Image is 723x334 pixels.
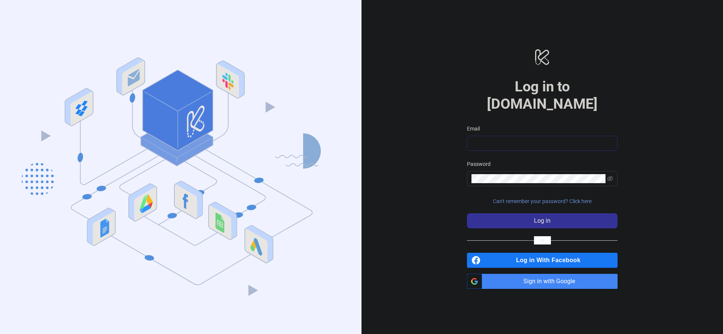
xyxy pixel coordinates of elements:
[471,139,612,148] input: Email
[467,213,618,228] button: Log in
[534,217,551,224] span: Log in
[484,253,618,268] span: Log in With Facebook
[467,253,618,268] a: Log in With Facebook
[467,198,618,204] a: Can't remember your password? Click here
[607,176,613,182] span: eye-invisible
[493,198,592,204] span: Can't remember your password? Click here
[467,160,496,168] label: Password
[467,274,618,289] a: Sign in with Google
[467,124,485,133] label: Email
[471,174,606,183] input: Password
[467,78,618,112] h1: Log in to [DOMAIN_NAME]
[534,236,551,244] span: or
[467,195,618,207] button: Can't remember your password? Click here
[485,274,618,289] span: Sign in with Google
